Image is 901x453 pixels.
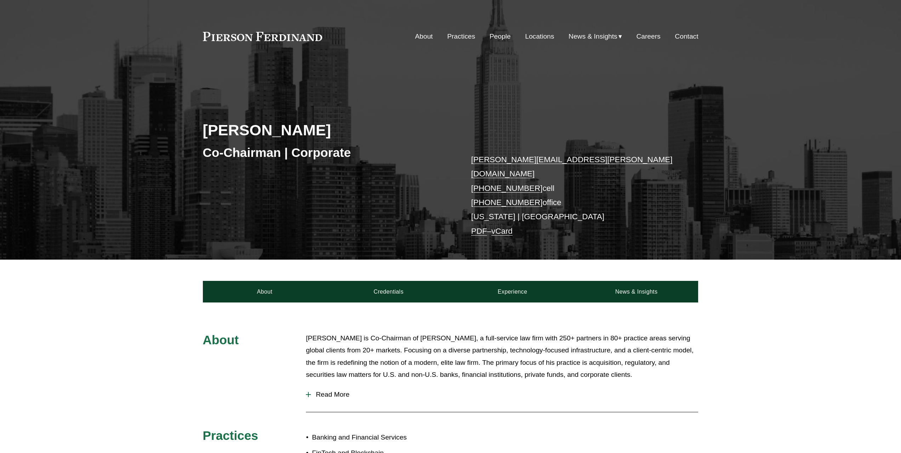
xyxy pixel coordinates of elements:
p: [PERSON_NAME] is Co-Chairman of [PERSON_NAME], a full-service law firm with 250+ partners in 80+ ... [306,332,698,381]
a: [PHONE_NUMBER] [471,184,543,193]
a: Credentials [327,281,451,302]
span: Practices [203,429,258,442]
p: Banking and Financial Services [312,431,450,444]
a: Experience [451,281,575,302]
a: Careers [636,30,660,43]
a: PDF [471,227,487,236]
a: People [490,30,511,43]
h2: [PERSON_NAME] [203,121,451,139]
button: Read More [306,385,698,404]
span: News & Insights [569,30,617,43]
a: [PERSON_NAME][EMAIL_ADDRESS][PERSON_NAME][DOMAIN_NAME] [471,155,673,178]
a: News & Insights [574,281,698,302]
p: cell office [US_STATE] | [GEOGRAPHIC_DATA] – [471,153,678,238]
a: Contact [675,30,698,43]
a: Practices [447,30,475,43]
a: Locations [525,30,554,43]
span: Read More [311,391,698,398]
a: vCard [491,227,513,236]
a: About [203,281,327,302]
a: About [415,30,433,43]
span: About [203,333,239,347]
a: folder dropdown [569,30,622,43]
h3: Co-Chairman | Corporate [203,145,451,160]
a: [PHONE_NUMBER] [471,198,543,207]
